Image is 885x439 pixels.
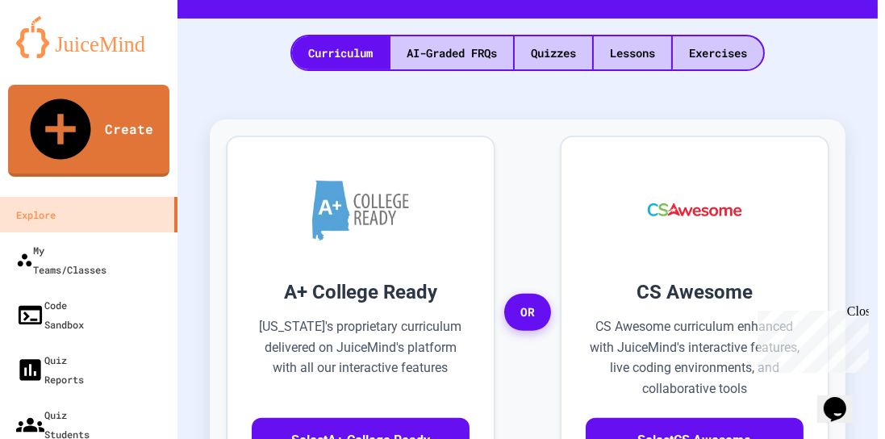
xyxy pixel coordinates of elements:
[16,16,161,58] img: logo-orange.svg
[594,36,671,69] div: Lessons
[16,350,84,389] div: Quiz Reports
[817,374,869,423] iframe: chat widget
[16,205,56,224] div: Explore
[6,6,111,102] div: Chat with us now!Close
[751,304,869,373] iframe: chat widget
[390,36,513,69] div: AI-Graded FRQs
[16,295,84,334] div: Code Sandbox
[252,278,470,307] h3: A+ College Ready
[673,36,763,69] div: Exercises
[586,278,804,307] h3: CS Awesome
[16,240,106,279] div: My Teams/Classes
[312,180,409,240] img: A+ College Ready
[8,85,169,177] a: Create
[515,36,592,69] div: Quizzes
[252,316,470,399] p: [US_STATE]'s proprietary curriculum delivered on JuiceMind's platform with all our interactive fe...
[586,316,804,399] p: CS Awesome curriculum enhanced with JuiceMind's interactive features, live coding environments, a...
[504,294,551,331] span: OR
[632,161,758,258] img: CS Awesome
[292,36,389,69] div: Curriculum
